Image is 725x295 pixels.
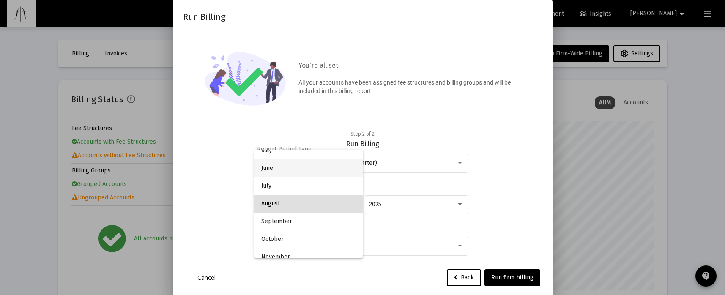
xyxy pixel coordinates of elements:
span: June [261,159,356,177]
span: July [261,177,356,195]
span: August [261,195,356,213]
span: October [261,230,356,248]
span: November [261,248,356,266]
span: May [261,142,356,159]
span: September [261,213,356,230]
